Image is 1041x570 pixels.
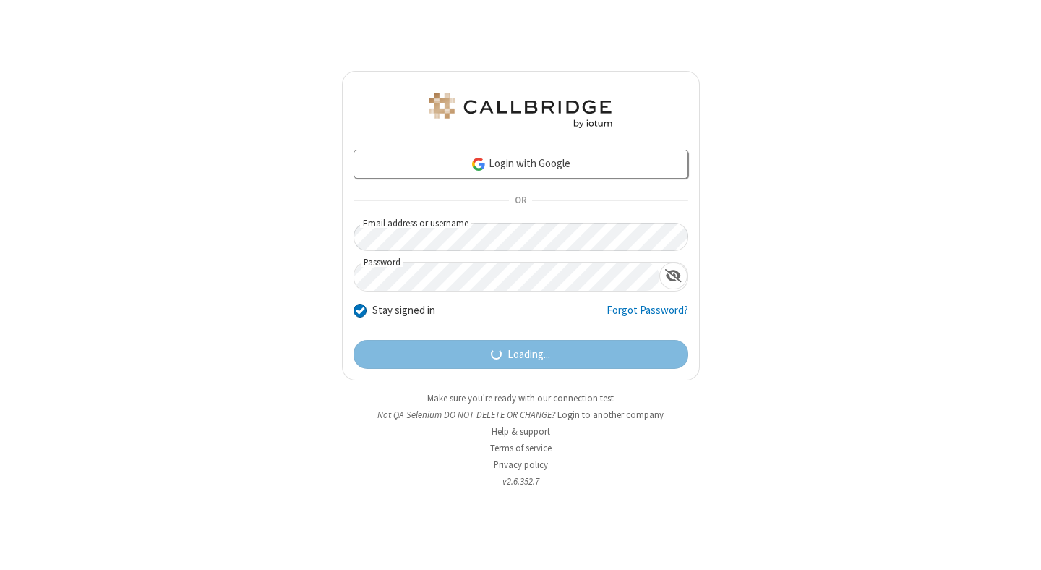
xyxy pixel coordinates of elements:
[659,263,687,289] div: Show password
[507,346,550,363] span: Loading...
[372,302,435,319] label: Stay signed in
[509,191,532,211] span: OR
[427,392,614,404] a: Make sure you're ready with our connection test
[607,302,688,330] a: Forgot Password?
[492,425,550,438] a: Help & support
[354,223,688,251] input: Email address or username
[557,408,664,422] button: Login to another company
[471,156,487,172] img: google-icon.png
[494,459,548,471] a: Privacy policy
[427,93,614,128] img: QA Selenium DO NOT DELETE OR CHANGE
[490,442,552,454] a: Terms of service
[354,263,659,291] input: Password
[354,150,688,179] a: Login with Google
[342,408,700,422] li: Not QA Selenium DO NOT DELETE OR CHANGE?
[354,340,688,369] button: Loading...
[342,475,700,488] li: v2.6.352.7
